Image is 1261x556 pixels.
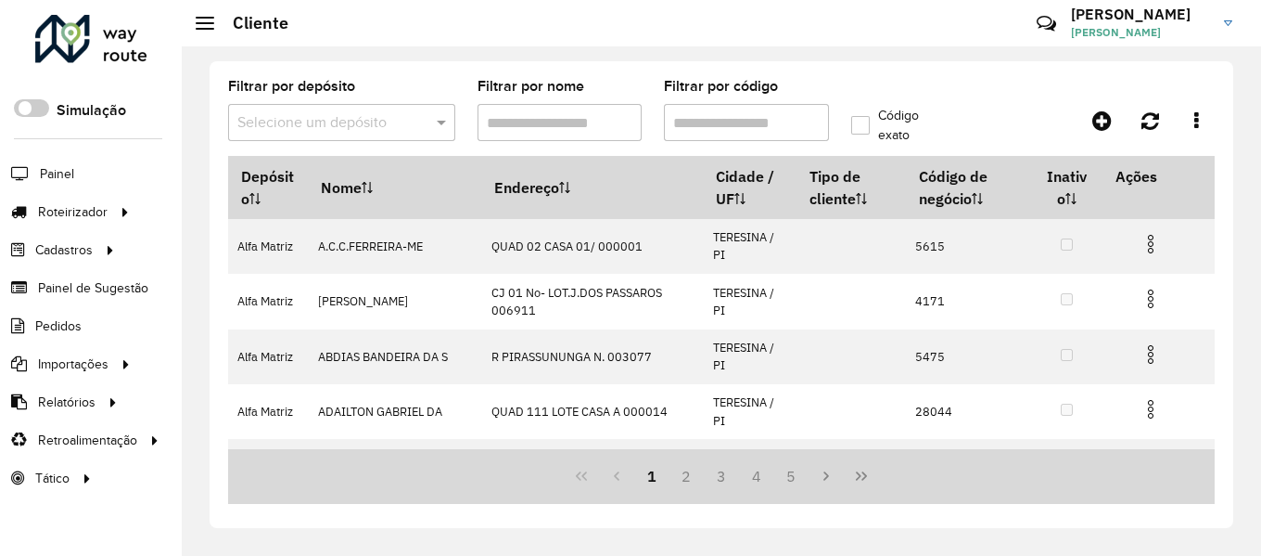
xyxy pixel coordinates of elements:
[844,459,879,494] button: Last Page
[228,384,308,439] td: Alfa Matriz
[308,157,481,219] th: Nome
[482,384,704,439] td: QUAD 111 LOTE CASA A 000014
[38,355,108,374] span: Importações
[1071,6,1210,23] h3: [PERSON_NAME]
[703,439,796,494] td: TERESINA / PI
[906,384,1032,439] td: 28044
[308,219,481,274] td: A.C.C.FERREIRA-ME
[634,459,669,494] button: 1
[228,219,308,274] td: Alfa Matriz
[40,164,74,184] span: Painel
[57,99,126,122] label: Simulação
[906,439,1032,494] td: 1460
[1026,4,1066,44] a: Contato Rápido
[1071,24,1210,41] span: [PERSON_NAME]
[38,393,96,412] span: Relatórios
[482,274,704,329] td: CJ 01 No- LOT.J.DOS PASSAROS 006911
[35,469,70,488] span: Tático
[704,459,739,494] button: 3
[482,157,704,219] th: Endereço
[739,459,774,494] button: 4
[308,439,481,494] td: [PERSON_NAME] *
[482,439,704,494] td: Q-2 Q-2 C-2 000002
[851,106,953,145] label: Código exato
[482,219,704,274] td: QUAD 02 CASA 01/ 000001
[228,274,308,329] td: Alfa Matriz
[308,274,481,329] td: [PERSON_NAME]
[35,317,82,336] span: Pedidos
[906,330,1032,384] td: 5475
[703,384,796,439] td: TERESINA / PI
[38,202,108,222] span: Roteirizador
[906,274,1032,329] td: 4171
[669,459,704,494] button: 2
[809,459,844,494] button: Next Page
[774,459,809,494] button: 5
[664,75,778,97] label: Filtrar por código
[38,431,137,450] span: Retroalimentação
[228,157,308,219] th: Depósito
[228,439,308,494] td: Alfa Matriz
[308,384,481,439] td: ADAILTON GABRIEL DA
[1031,157,1102,219] th: Inativo
[1102,157,1214,196] th: Ações
[703,219,796,274] td: TERESINA / PI
[703,330,796,384] td: TERESINA / PI
[482,330,704,384] td: R PIRASSUNUNGA N. 003077
[38,278,148,298] span: Painel de Sugestão
[906,157,1032,219] th: Código de negócio
[703,274,796,329] td: TERESINA / PI
[308,330,481,384] td: ABDIAS BANDEIRA DA S
[797,157,906,219] th: Tipo de cliente
[703,157,796,219] th: Cidade / UF
[35,240,93,260] span: Cadastros
[228,75,355,97] label: Filtrar por depósito
[906,219,1032,274] td: 5615
[478,75,584,97] label: Filtrar por nome
[214,13,288,33] h2: Cliente
[228,330,308,384] td: Alfa Matriz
